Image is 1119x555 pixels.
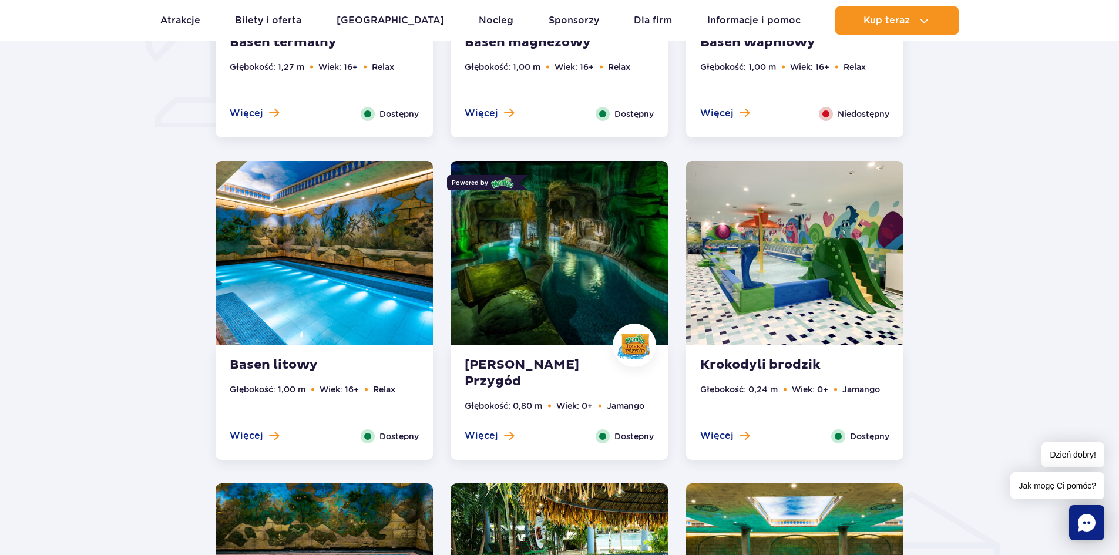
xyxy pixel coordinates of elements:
[451,161,668,345] img: Mamba Adventure river
[700,357,842,374] strong: Krokodyli brodzik
[465,35,607,51] strong: Basen magnezowy
[230,35,372,51] strong: Basen termalny
[549,6,599,35] a: Sponsorzy
[607,399,644,412] li: Jamango
[700,429,750,442] button: Więcej
[700,107,734,120] span: Więcej
[608,60,630,73] li: Relax
[465,107,498,120] span: Więcej
[235,6,301,35] a: Bilety i oferta
[634,6,672,35] a: Dla firm
[372,60,394,73] li: Relax
[379,430,419,443] span: Dostępny
[465,357,607,390] strong: [PERSON_NAME] Przygód
[707,6,801,35] a: Informacje i pomoc
[379,107,419,120] span: Dostępny
[555,60,594,73] li: Wiek: 16+
[700,429,734,442] span: Więcej
[230,107,279,120] button: Więcej
[556,399,593,412] li: Wiek: 0+
[447,175,519,190] div: Powered by
[863,15,910,26] span: Kup teraz
[838,107,889,120] span: Niedostępny
[160,6,200,35] a: Atrakcje
[230,383,305,396] li: Głębokość: 1,00 m
[230,429,263,442] span: Więcej
[790,60,829,73] li: Wiek: 16+
[700,60,776,73] li: Głębokość: 1,00 m
[1069,505,1104,540] div: Chat
[700,35,842,51] strong: Basen wapniowy
[792,383,828,396] li: Wiek: 0+
[465,399,542,412] li: Głębokość: 0,80 m
[373,383,395,396] li: Relax
[614,107,654,120] span: Dostępny
[216,161,433,345] img: Lithium Pool
[835,6,959,35] button: Kup teraz
[465,60,540,73] li: Głębokość: 1,00 m
[700,107,750,120] button: Więcej
[1010,472,1104,499] span: Jak mogę Ci pomóc?
[230,429,279,442] button: Więcej
[320,383,359,396] li: Wiek: 16+
[614,430,654,443] span: Dostępny
[686,161,903,345] img: Baby pool Jay
[465,429,498,442] span: Więcej
[230,60,304,73] li: Głębokość: 1,27 m
[1041,442,1104,467] span: Dzień dobry!
[842,383,880,396] li: Jamango
[465,107,514,120] button: Więcej
[465,429,514,442] button: Więcej
[700,383,778,396] li: Głębokość: 0,24 m
[230,357,372,374] strong: Basen litowy
[318,60,358,73] li: Wiek: 16+
[230,107,263,120] span: Więcej
[844,60,866,73] li: Relax
[491,176,515,189] img: Mamba logo
[337,6,444,35] a: [GEOGRAPHIC_DATA]
[850,430,889,443] span: Dostępny
[479,6,513,35] a: Nocleg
